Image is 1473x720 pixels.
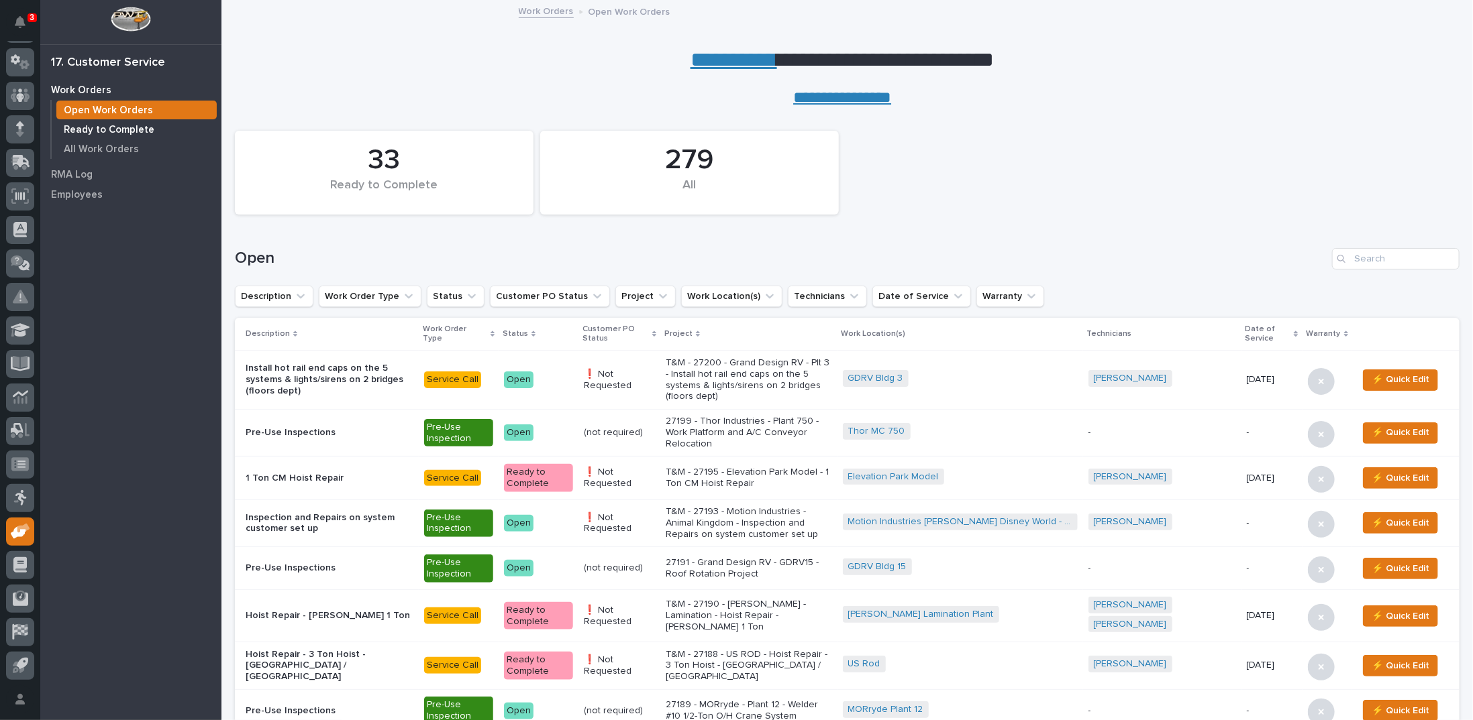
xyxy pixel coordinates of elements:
[1363,369,1438,391] button: ⚡ Quick Edit
[504,703,534,719] div: Open
[1307,326,1341,341] p: Warranty
[1363,655,1438,676] button: ⚡ Quick Edit
[848,426,905,437] a: Thor MC 750
[848,658,880,670] a: US Rod
[246,427,413,438] p: Pre-Use Inspections
[615,286,676,307] button: Project
[1094,658,1167,670] a: [PERSON_NAME]
[1087,326,1132,341] p: Technicians
[40,80,221,100] a: Work Orders
[848,471,939,483] a: Elevation Park Model
[1372,608,1429,624] span: ⚡ Quick Edit
[64,143,139,156] p: All Work Orders
[584,369,655,392] p: ❗ Not Requested
[1247,660,1297,671] p: [DATE]
[666,506,832,540] p: T&M - 27193 - Motion Industries - Animal Kingdom - Inspection and Repairs on system customer set up
[235,286,313,307] button: Description
[235,351,1460,409] tr: Install hot rail end caps on the 5 systems & lights/sirens on 2 bridges (floors dept)Service Call...
[1094,619,1167,630] a: [PERSON_NAME]
[490,286,610,307] button: Customer PO Status
[584,654,655,677] p: ❗ Not Requested
[17,16,34,38] div: Notifications3
[424,607,481,624] div: Service Call
[848,516,1072,528] a: Motion Industries [PERSON_NAME] Disney World - [GEOGRAPHIC_DATA]
[1372,470,1429,486] span: ⚡ Quick Edit
[1247,427,1297,438] p: -
[424,419,493,447] div: Pre-Use Inspection
[1247,610,1297,621] p: [DATE]
[848,704,923,715] a: MORryde Plant 12
[504,424,534,441] div: Open
[30,13,34,22] p: 3
[1246,322,1291,347] p: Date of Service
[664,326,693,341] p: Project
[258,178,511,206] div: Ready to Complete
[52,139,221,158] a: All Work Orders
[427,286,485,307] button: Status
[504,371,534,388] div: Open
[246,610,413,621] p: Hoist Repair - [PERSON_NAME] 1 Ton
[64,105,153,117] p: Open Work Orders
[1363,512,1438,534] button: ⚡ Quick Edit
[424,554,493,583] div: Pre-Use Inspection
[1247,562,1297,574] p: -
[976,286,1044,307] button: Warranty
[51,56,165,70] div: 17. Customer Service
[504,560,534,577] div: Open
[319,286,421,307] button: Work Order Type
[582,322,649,347] p: Customer PO Status
[584,562,655,574] p: (not required)
[40,184,221,204] a: Employees
[788,286,867,307] button: Technicians
[589,3,670,18] p: Open Work Orders
[1363,467,1438,489] button: ⚡ Quick Edit
[235,249,1327,268] h1: Open
[1363,558,1438,579] button: ⚡ Quick Edit
[1247,473,1297,484] p: [DATE]
[51,169,93,181] p: RMA Log
[1363,422,1438,444] button: ⚡ Quick Edit
[1088,705,1236,717] p: -
[52,120,221,139] a: Ready to Complete
[504,602,573,630] div: Ready to Complete
[584,512,655,535] p: ❗ Not Requested
[64,124,154,136] p: Ready to Complete
[666,599,832,632] p: T&M - 27190 - [PERSON_NAME] - Lamination - Hoist Repair - [PERSON_NAME] 1 Ton
[424,371,481,388] div: Service Call
[872,286,971,307] button: Date of Service
[519,3,574,18] a: Work Orders
[1372,371,1429,387] span: ⚡ Quick Edit
[848,373,903,384] a: GDRV Bldg 3
[1088,562,1236,574] p: -
[563,178,816,206] div: All
[52,101,221,119] a: Open Work Orders
[666,416,832,449] p: 27199 - Thor Industries - Plant 750 - Work Platform and A/C Conveyor Relocation
[235,590,1460,642] tr: Hoist Repair - [PERSON_NAME] 1 TonService CallReady to Complete❗ Not RequestedT&M - 27190 - [PERS...
[235,409,1460,457] tr: Pre-Use InspectionsPre-Use InspectionOpen(not required)27199 - Thor Industries - Plant 750 - Work...
[584,605,655,627] p: ❗ Not Requested
[423,322,487,347] p: Work Order Type
[235,499,1460,547] tr: Inspection and Repairs on system customer set upPre-Use InspectionOpen❗ Not RequestedT&M - 27193 ...
[503,326,528,341] p: Status
[1094,516,1167,528] a: [PERSON_NAME]
[1372,703,1429,719] span: ⚡ Quick Edit
[6,8,34,36] button: Notifications
[1247,374,1297,385] p: [DATE]
[681,286,782,307] button: Work Location(s)
[1247,705,1297,717] p: -
[1094,599,1167,611] a: [PERSON_NAME]
[1094,471,1167,483] a: [PERSON_NAME]
[51,84,111,97] p: Work Orders
[1372,515,1429,531] span: ⚡ Quick Edit
[563,143,816,177] div: 279
[1363,605,1438,627] button: ⚡ Quick Edit
[1372,658,1429,674] span: ⚡ Quick Edit
[111,7,150,32] img: Workspace Logo
[246,705,413,717] p: Pre-Use Inspections
[504,464,573,492] div: Ready to Complete
[246,363,413,396] p: Install hot rail end caps on the 5 systems & lights/sirens on 2 bridges (floors dept)
[666,357,832,402] p: T&M - 27200 - Grand Design RV - Plt 3 - Install hot rail end caps on the 5 systems & lights/siren...
[1247,518,1297,529] p: -
[246,326,290,341] p: Description
[504,652,573,680] div: Ready to Complete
